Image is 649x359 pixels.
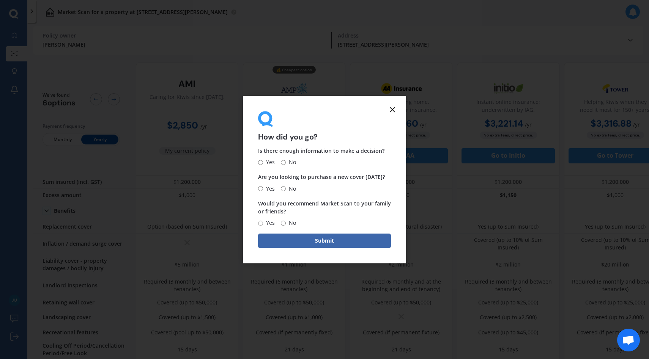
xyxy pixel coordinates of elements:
input: No [281,221,286,226]
input: Yes [258,221,263,226]
span: Would you recommend Market Scan to your family or friends? [258,200,391,215]
input: Yes [258,160,263,165]
span: No [286,158,296,167]
input: Yes [258,186,263,191]
button: Submit [258,234,391,248]
span: No [286,218,296,227]
span: No [286,184,296,193]
span: Yes [263,158,275,167]
input: No [281,186,286,191]
span: Is there enough information to make a decision? [258,147,384,155]
span: Yes [263,184,275,193]
a: Open chat [617,329,640,351]
div: How did you go? [258,111,391,141]
input: No [281,160,286,165]
span: Are you looking to purchase a new cover [DATE]? [258,174,385,181]
span: Yes [263,218,275,227]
